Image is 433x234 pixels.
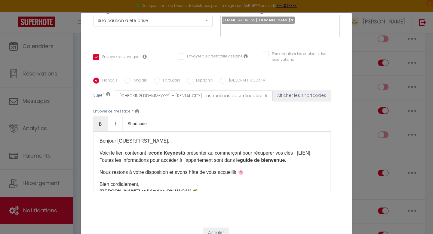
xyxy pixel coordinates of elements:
span: [EMAIL_ADDRESS][DOMAIN_NAME] [223,17,290,23]
a: Italic [108,116,123,131]
i: Message [135,109,139,114]
p: Voici le lien contenant le à présenter au commerçant pour récupérer vos clés : [LIEN]. Toutes les... [100,149,324,164]
p: Bien cordialement, ​ [100,181,324,195]
i: Envoyer au voyageur [143,54,147,59]
i: Subject [106,92,110,97]
p: Bonjour [GUEST:FIRST_NAME], [100,137,324,145]
i: Envoyer au prestataire si il est assigné [244,54,248,59]
strong: [PERSON_NAME] et l’équipe ON VACAY 🌴 [100,189,198,194]
label: [GEOGRAPHIC_DATA] [226,78,266,84]
a: Shortcode [123,116,152,131]
a: Bold [93,116,108,131]
label: Français [99,78,118,84]
label: Envoyer ce message [93,109,131,114]
label: Sujet [93,93,102,99]
label: Anglais [131,78,147,84]
strong: guide de bienvenue [240,158,285,163]
label: Espagnol [193,78,213,84]
p: Nous restons à votre disposition et avons hâte de vous accueillir 🌸 [100,169,324,176]
button: Afficher les shortcodes [273,90,331,101]
label: Portugais [160,78,180,84]
strong: code Keynest [151,150,183,155]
